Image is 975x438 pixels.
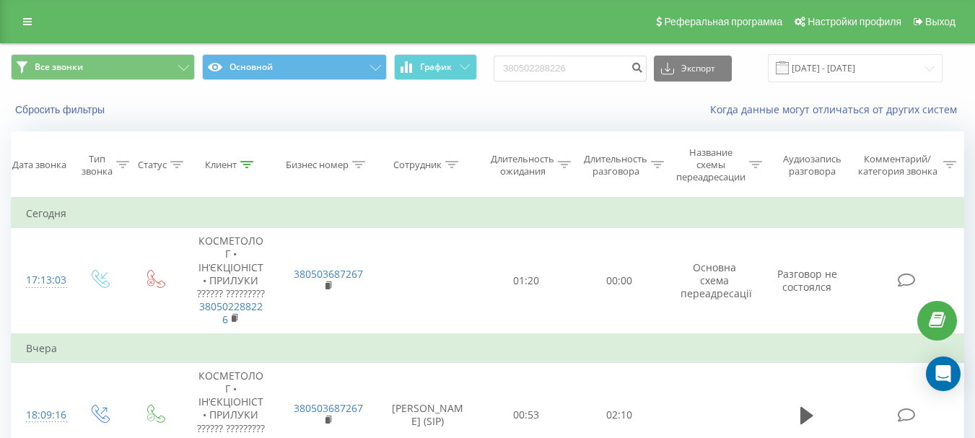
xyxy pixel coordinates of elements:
[12,199,964,228] td: Сегодня
[26,266,56,294] div: 17:13:03
[183,228,279,334] td: КОСМЕТОЛОГ • ІН‘ЄКЦІОНІСТ • ПРИЛУКИ ?????? ?????????
[286,159,349,171] div: Бизнес номер
[855,153,940,178] div: Комментарий/категория звонка
[294,267,363,281] a: 380503687267
[925,16,956,27] span: Выход
[26,401,56,429] div: 18:09:16
[11,54,195,80] button: Все звонки
[205,159,237,171] div: Клиент
[584,153,647,178] div: Длительность разговора
[710,102,964,116] a: Когда данные могут отличаться от других систем
[420,62,452,72] span: График
[138,159,167,171] div: Статус
[82,153,113,178] div: Тип звонка
[393,159,442,171] div: Сотрудник
[654,56,732,82] button: Экспорт
[12,334,964,363] td: Вчера
[676,146,746,183] div: Название схемы переадресации
[199,299,263,326] a: 380502288226
[573,228,666,334] td: 00:00
[294,401,363,415] a: 380503687267
[777,267,837,294] span: Разговор не состоялся
[926,356,961,391] div: Open Intercom Messenger
[664,16,782,27] span: Реферальная программа
[394,54,477,80] button: График
[12,159,66,171] div: Дата звонка
[776,153,849,178] div: Аудиозапись разговора
[35,61,83,73] span: Все звонки
[491,153,554,178] div: Длительность ожидания
[494,56,647,82] input: Поиск по номеру
[11,103,112,116] button: Сбросить фильтры
[666,228,763,334] td: Основна схема переадресації
[808,16,901,27] span: Настройки профиля
[480,228,573,334] td: 01:20
[202,54,386,80] button: Основной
